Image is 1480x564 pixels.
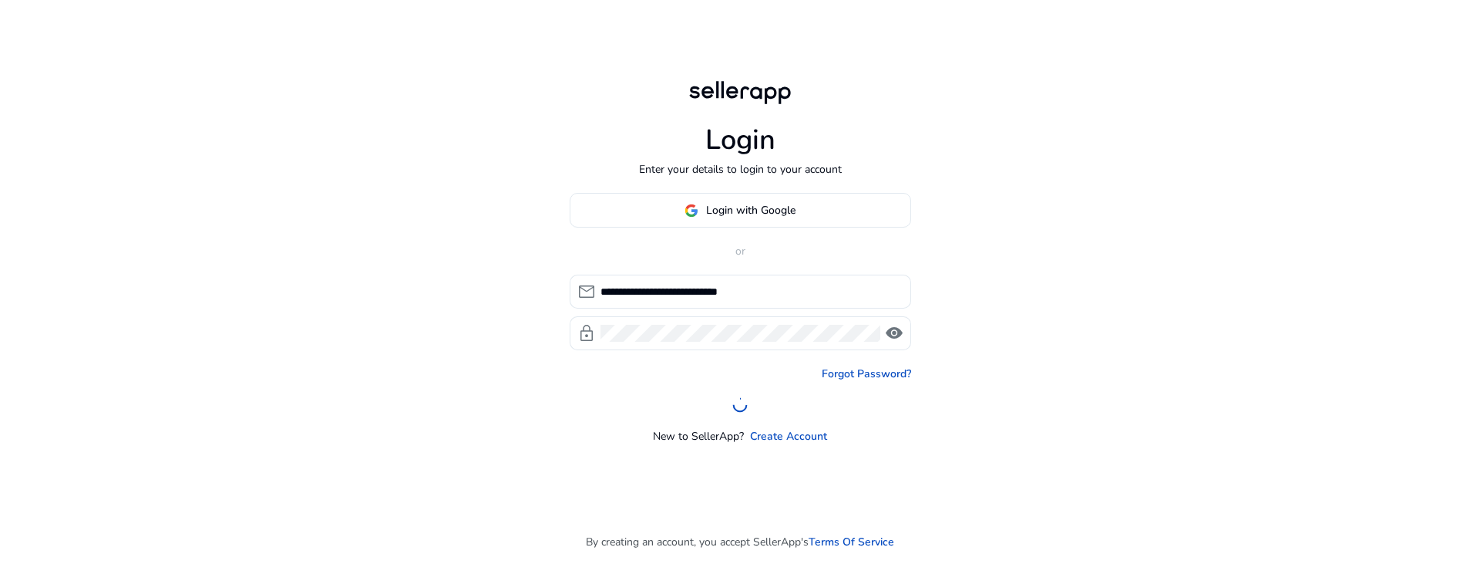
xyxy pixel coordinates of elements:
[570,193,911,228] button: Login with Google
[639,161,842,177] p: Enter your details to login to your account
[570,243,911,259] p: or
[577,324,596,343] span: lock
[706,202,795,218] span: Login with Google
[577,282,596,301] span: mail
[809,534,894,550] a: Terms Of Service
[885,324,903,343] span: visibility
[684,204,698,218] img: google-logo.svg
[705,123,775,157] h1: Login
[750,428,827,444] a: Create Account
[822,366,911,382] a: Forgot Password?
[653,428,744,444] p: New to SellerApp?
